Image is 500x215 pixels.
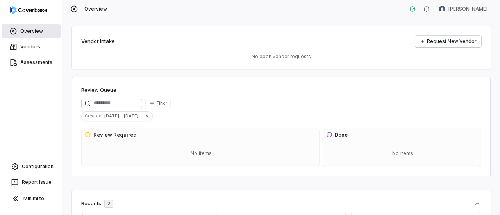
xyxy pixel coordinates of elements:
h1: Review Queue [81,86,116,94]
a: Configuration [3,160,59,174]
a: Assessments [2,55,61,69]
button: Report Issue [3,175,59,189]
span: [PERSON_NAME] [448,6,487,12]
div: No items [326,143,479,163]
img: Flavia Rodrigues avatar [439,6,445,12]
h3: Done [335,131,348,139]
span: Filter [157,100,167,106]
p: No open vendor requests [81,53,481,60]
a: Request New Vendor [415,36,481,47]
h3: Review Required [93,131,137,139]
h2: Vendor Intake [81,37,115,45]
span: [DATE] - [DATE] [104,112,142,119]
button: Recents3 [81,200,481,208]
span: Overview [84,6,107,12]
a: Overview [2,24,61,38]
button: Flavia Rodrigues avatar[PERSON_NAME] [434,3,492,15]
button: Minimize [3,191,59,206]
img: logo-D7KZi-bG.svg [10,6,47,14]
span: 3 [107,201,110,206]
button: Filter [145,99,171,108]
span: Created : [82,112,104,119]
div: No items [85,143,318,163]
a: Vendors [2,40,61,54]
div: Recents [81,200,113,208]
